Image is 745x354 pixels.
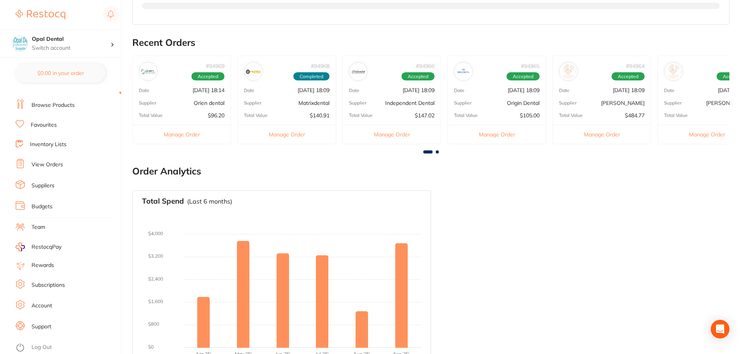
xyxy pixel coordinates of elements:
img: Henry Schein Halas [561,64,576,79]
button: Manage Order [133,125,231,144]
a: Budgets [32,203,53,211]
div: Open Intercom Messenger [711,320,729,338]
img: Orien dental [141,64,156,79]
p: [DATE] 18:09 [613,87,645,93]
a: Suppliers [32,182,54,190]
button: Log Out [16,342,119,354]
p: # 94968 [311,63,330,69]
p: $140.91 [310,112,330,119]
a: Rewards [32,262,54,269]
img: Origin Dental [456,64,471,79]
p: # 94966 [416,63,435,69]
h4: Opal Dental [32,35,110,43]
a: Restocq Logo [16,6,65,24]
h2: Recent Orders [132,37,729,48]
p: Supplier [349,100,366,106]
img: Restocq Logo [16,10,65,19]
a: Browse Products [32,101,75,109]
p: [DATE] 18:09 [403,87,435,93]
a: Account [32,302,52,310]
a: RestocqPay [16,242,61,251]
p: Switch account [32,44,110,52]
a: View Orders [32,161,63,169]
p: [PERSON_NAME] [601,100,645,106]
img: Opal Dental [12,36,28,51]
p: Date [559,88,570,93]
p: Supplier [244,100,261,106]
p: Total Value [559,113,583,118]
p: Supplier [139,100,156,106]
img: RestocqPay [16,242,25,251]
p: [DATE] 18:09 [298,87,330,93]
h3: Total Spend [142,197,184,206]
p: (Last 6 months) [187,198,232,205]
p: Date [139,88,149,93]
a: Team [32,223,45,231]
p: Independent Dental [385,100,435,106]
p: Origin Dental [507,100,540,106]
p: Total Value [664,113,688,118]
h2: Order Analytics [132,166,729,177]
img: Matrixdental [246,64,261,79]
a: Subscriptions [32,281,65,289]
a: Favourites [31,121,57,129]
p: Date [664,88,675,93]
p: Total Value [454,113,478,118]
span: Accepted [401,72,435,81]
p: Matrixdental [298,100,330,106]
span: RestocqPay [32,243,61,251]
button: Manage Order [343,125,441,144]
p: Date [349,88,359,93]
img: Adam Dental [666,64,681,79]
a: Log Out [32,344,52,351]
button: Manage Order [238,125,336,144]
p: # 94964 [626,63,645,69]
span: Completed [293,72,330,81]
p: # 94965 [521,63,540,69]
button: $0.00 in your order [16,64,105,82]
p: Supplier [454,100,472,106]
button: Manage Order [448,125,546,144]
button: Manage Order [553,125,651,144]
p: $105.00 [520,112,540,119]
p: [DATE] 18:09 [508,87,540,93]
p: Total Value [139,113,163,118]
p: Total Value [349,113,373,118]
p: Date [454,88,465,93]
span: Accepted [612,72,645,81]
p: Orien dental [194,100,224,106]
p: Total Value [244,113,268,118]
span: Accepted [507,72,540,81]
a: Support [32,323,51,331]
p: $147.02 [415,112,435,119]
p: Supplier [559,100,577,106]
a: Inventory Lists [30,141,67,148]
img: Independent Dental [351,64,366,79]
p: Supplier [664,100,682,106]
p: Date [244,88,254,93]
p: $96.20 [208,112,224,119]
span: Accepted [191,72,224,81]
p: $484.77 [625,112,645,119]
p: [DATE] 18:14 [193,87,224,93]
p: # 94969 [206,63,224,69]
